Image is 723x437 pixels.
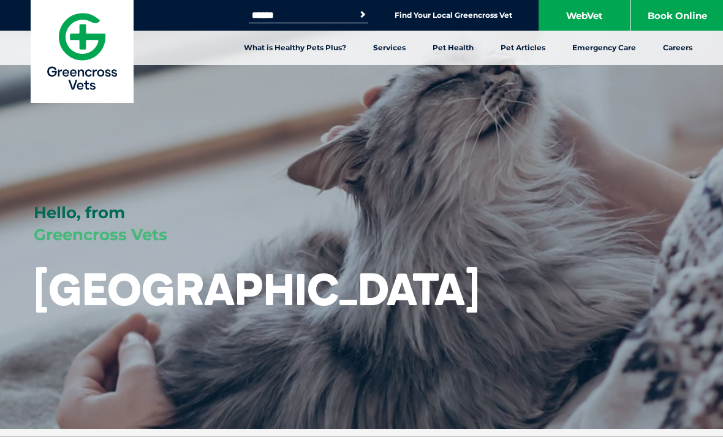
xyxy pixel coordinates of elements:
[357,9,369,21] button: Search
[395,10,512,20] a: Find Your Local Greencross Vet
[649,31,706,65] a: Careers
[34,265,480,313] h1: [GEOGRAPHIC_DATA]
[230,31,360,65] a: What is Healthy Pets Plus?
[34,225,167,245] span: Greencross Vets
[34,203,125,222] span: Hello, from
[360,31,419,65] a: Services
[559,31,649,65] a: Emergency Care
[487,31,559,65] a: Pet Articles
[419,31,487,65] a: Pet Health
